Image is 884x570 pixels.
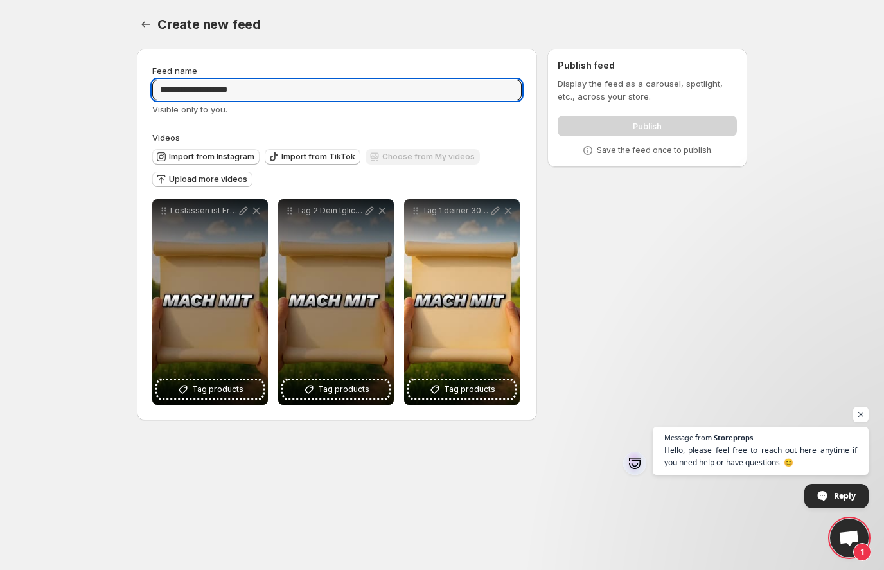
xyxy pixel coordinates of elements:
[318,383,369,396] span: Tag products
[558,77,737,103] p: Display the feed as a carousel, spotlight, etc., across your store.
[157,380,263,398] button: Tag products
[278,199,394,405] div: Tag 2 Dein tglicher Neubeginn Jeder Sonnenaufgang bringt dir eine neue Mglichkeit neu zu whlen ne...
[409,380,515,398] button: Tag products
[157,17,261,32] span: Create new feed
[170,206,237,216] p: Loslassen ist Freiheit Manchmal halten wir an Dingen fest an Gedanken Gewohnheiten oder Menschen ...
[265,149,360,165] button: Import from TikTok
[192,383,243,396] span: Tag products
[281,152,355,162] span: Import from TikTok
[664,444,857,468] span: Hello, please feel free to reach out here anytime if you need help or have questions. 😊
[152,104,227,114] span: Visible only to you.
[169,174,247,184] span: Upload more videos
[853,543,871,561] span: 1
[558,59,737,72] h2: Publish feed
[597,145,713,156] p: Save the feed once to publish.
[830,519,869,557] div: Open chat
[283,380,389,398] button: Tag products
[169,152,254,162] span: Import from Instagram
[296,206,363,216] p: Tag 2 Dein tglicher Neubeginn Jeder Sonnenaufgang bringt dir eine neue Mglichkeit neu zu whlen ne...
[834,485,856,507] span: Reply
[152,66,197,76] span: Feed name
[152,149,260,165] button: Import from Instagram
[404,199,520,405] div: Tag 1 deiner 30-Tage-Affirmationsreise [DATE] geht es um deinen Neubeginn Um das Vertrauen dass d...
[714,434,753,441] span: Storeprops
[152,199,268,405] div: Loslassen ist Freiheit Manchmal halten wir an Dingen fest an Gedanken Gewohnheiten oder Menschen ...
[152,172,252,187] button: Upload more videos
[422,206,489,216] p: Tag 1 deiner 30-Tage-Affirmationsreise [DATE] geht es um deinen Neubeginn Um das Vertrauen dass d...
[664,434,712,441] span: Message from
[152,132,180,143] span: Videos
[444,383,495,396] span: Tag products
[137,15,155,33] button: Settings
